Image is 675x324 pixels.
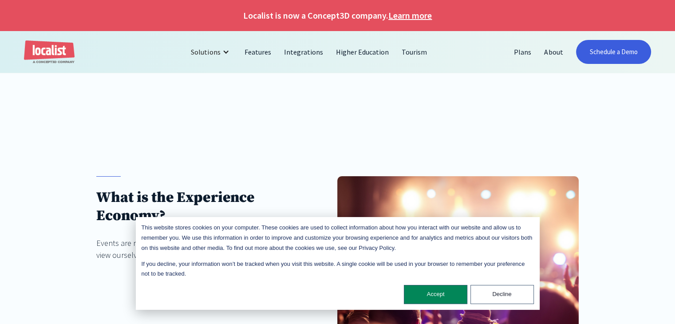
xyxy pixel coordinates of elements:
div: Solutions [191,47,220,57]
p: If you decline, your information won’t be tracked when you visit this website. A single cookie wi... [142,259,534,280]
p: This website stores cookies on your computer. These cookies are used to collect information about... [142,223,534,253]
a: Plans [508,41,538,63]
a: Learn more [388,9,432,22]
button: Accept [404,285,467,304]
a: About [538,41,569,63]
a: home [24,40,75,64]
a: Integrations [278,41,330,63]
button: Decline [470,285,534,304]
div: Events are more memorable, and play a bigger part in how we view ourselves and the world than our... [96,237,313,261]
div: Cookie banner [136,217,540,310]
div: Solutions [184,41,238,63]
a: Higher Education [330,41,395,63]
h1: What is the Experience Economy? [96,189,313,225]
a: Features [238,41,278,63]
a: Tourism [395,41,434,63]
a: Schedule a Demo [576,40,651,64]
